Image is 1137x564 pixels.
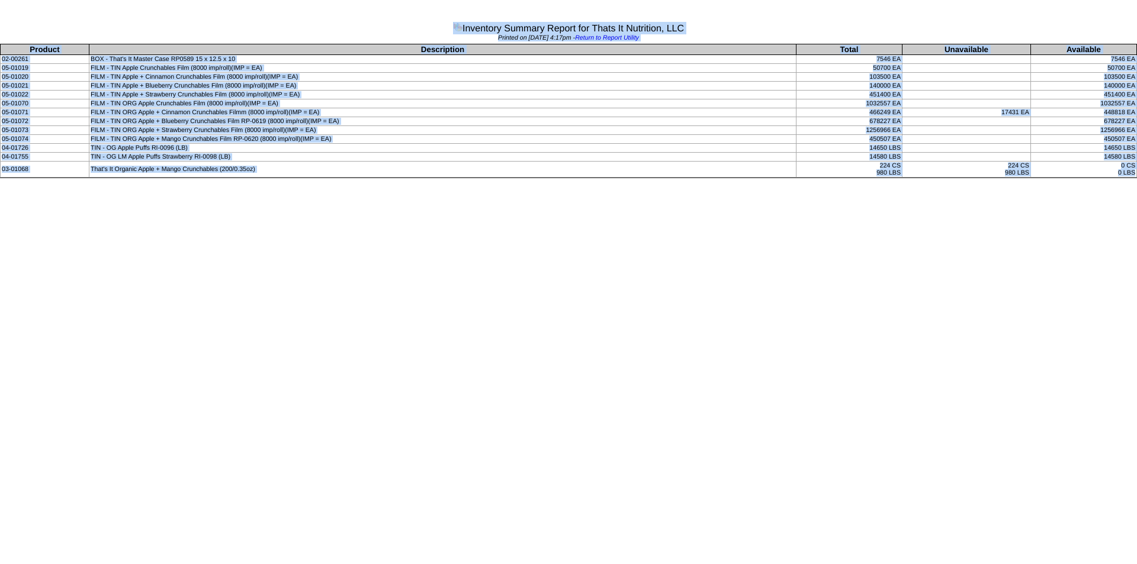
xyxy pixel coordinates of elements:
[796,108,902,117] td: 466249 EA
[1030,73,1136,82] td: 103500 EA
[796,73,902,82] td: 103500 EA
[453,22,462,31] img: graph.gif
[1030,44,1136,55] th: Available
[1,64,89,73] td: 05-01019
[902,44,1031,55] th: Unavailable
[89,55,796,64] td: BOX - That's It Master Case RP0589 15 x 12.5 x 10
[902,108,1031,117] td: 17431 EA
[796,91,902,99] td: 451400 EA
[89,108,796,117] td: FILM - TIN ORG Apple + Cinnamon Crunchables Filmm (8000 imp/roll)(IMP = EA)
[796,162,902,178] td: 224 CS 980 LBS
[89,162,796,178] td: That's It Organic Apple + Mango Crunchables (200/0.35oz)
[1030,64,1136,73] td: 50700 EA
[796,64,902,73] td: 50700 EA
[1,126,89,135] td: 05-01073
[89,64,796,73] td: FILM - TIN Apple Crunchables Film (8000 imp/roll)(IMP = EA)
[89,73,796,82] td: FILM - TIN Apple + Cinnamon Crunchables Film (8000 imp/roll)(IMP = EA)
[796,153,902,162] td: 14580 LBS
[1,108,89,117] td: 05-01071
[1,44,89,55] th: Product
[89,144,796,153] td: TIN - OG Apple Puffs RI-0096 (LB)
[1,153,89,162] td: 04-01755
[89,117,796,126] td: FILM - TIN ORG Apple + Blueberry Crunchables Film RP-0619 (8000 imp/roll)(IMP = EA)
[1030,108,1136,117] td: 448818 EA
[1030,162,1136,178] td: 0 CS 0 LBS
[1,91,89,99] td: 05-01022
[796,55,902,64] td: 7546 EA
[796,44,902,55] th: Total
[89,153,796,162] td: TIN - OG LM Apple Puffs Strawberry RI-0098 (LB)
[1,82,89,91] td: 05-01021
[796,99,902,108] td: 1032557 EA
[1030,126,1136,135] td: 1256966 EA
[1,55,89,64] td: 02-00261
[1030,117,1136,126] td: 678227 EA
[575,34,639,41] a: Return to Report Utility
[902,162,1031,178] td: 224 CS 980 LBS
[89,44,796,55] th: Description
[89,126,796,135] td: FILM - TIN ORG Apple + Strawberry Crunchables Film (8000 imp/roll)(IMP = EA)
[796,82,902,91] td: 140000 EA
[796,126,902,135] td: 1256966 EA
[1,135,89,144] td: 05-01074
[1030,153,1136,162] td: 14580 LBS
[796,135,902,144] td: 450507 EA
[89,82,796,91] td: FILM - TIN Apple + Blueberry Crunchables Film (8000 imp/roll)(IMP = EA)
[1030,135,1136,144] td: 450507 EA
[89,99,796,108] td: FILM - TIN ORG Apple Crunchables Film (8000 imp/roll)(IMP = EA)
[1030,91,1136,99] td: 451400 EA
[1,144,89,153] td: 04-01726
[796,144,902,153] td: 14650 LBS
[1030,55,1136,64] td: 7546 EA
[89,135,796,144] td: FILM - TIN ORG Apple + Mango Crunchables Film RP-0620 (8000 imp/roll)(IMP = EA)
[1030,144,1136,153] td: 14650 LBS
[1,162,89,178] td: 03-01068
[796,117,902,126] td: 678227 EA
[1,99,89,108] td: 05-01070
[89,91,796,99] td: FILM - TIN Apple + Strawberry Crunchables Film (8000 imp/roll)(IMP = EA)
[1,73,89,82] td: 05-01020
[1030,99,1136,108] td: 1032557 EA
[1030,82,1136,91] td: 140000 EA
[1,117,89,126] td: 05-01072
